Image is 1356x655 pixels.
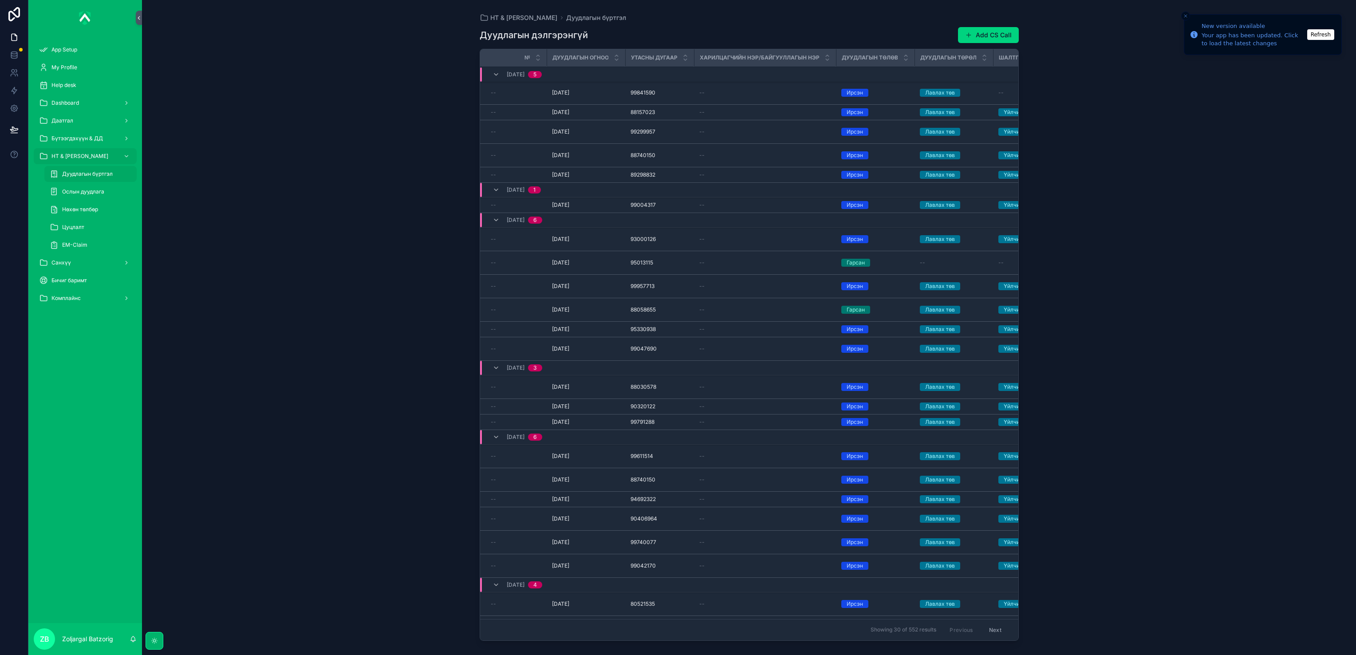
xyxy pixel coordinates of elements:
[699,345,705,352] span: --
[920,306,988,314] a: Лавлах төв
[925,151,955,159] div: Лавлах төв
[552,345,569,352] span: [DATE]
[631,201,689,209] a: 99004317
[847,201,863,209] div: Ирсэн
[847,171,863,179] div: Ирсэн
[51,259,71,266] span: Санхүү
[631,283,654,290] span: 99957713
[491,236,541,243] a: --
[699,109,831,116] a: --
[841,306,909,314] a: Гарсан
[507,217,524,224] span: [DATE]
[1004,128,1031,136] div: Үйлчилгээ
[1004,325,1031,333] div: Үйлчилгээ
[631,383,656,391] span: 88030578
[1004,418,1031,426] div: Үйлчилгээ
[847,306,865,314] div: Гарсан
[847,418,863,426] div: Ирсэн
[552,403,569,410] span: [DATE]
[631,128,655,135] span: 99299957
[920,495,988,503] a: Лавлах төв
[552,453,620,460] a: [DATE]
[552,496,620,503] a: [DATE]
[552,89,620,96] a: [DATE]
[631,171,689,178] a: 89298832
[847,259,865,267] div: Гарсан
[552,171,620,178] a: [DATE]
[631,403,655,410] span: 90320122
[920,259,988,266] a: --
[699,326,831,333] a: --
[507,434,524,441] span: [DATE]
[491,403,541,410] a: --
[51,117,73,124] span: Даатгал
[920,345,988,353] a: Лавлах төв
[847,345,863,353] div: Ирсэн
[699,259,831,266] a: --
[699,326,705,333] span: --
[552,109,620,116] a: [DATE]
[920,201,988,209] a: Лавлах төв
[998,383,1054,391] a: Үйлчилгээ
[998,325,1054,333] a: Үйлчилгээ
[552,326,620,333] a: [DATE]
[920,325,988,333] a: Лавлах төв
[699,283,831,290] a: --
[552,383,569,391] span: [DATE]
[491,171,496,178] span: --
[841,235,909,243] a: Ирсэн
[491,201,541,209] a: --
[920,282,988,290] a: Лавлах төв
[998,452,1054,460] a: Үйлчилгээ
[841,259,909,267] a: Гарсан
[998,418,1054,426] a: Үйлчилгээ
[920,108,988,116] a: Лавлах төв
[480,13,557,22] a: НТ & [PERSON_NAME]
[1004,235,1031,243] div: Үйлчилгээ
[631,283,689,290] a: 99957713
[925,402,955,410] div: Лавлах төв
[491,259,496,266] span: --
[491,496,496,503] span: --
[925,108,955,116] div: Лавлах төв
[491,201,496,209] span: --
[491,306,541,313] a: --
[491,383,496,391] span: --
[925,452,955,460] div: Лавлах төв
[699,171,831,178] a: --
[552,109,569,116] span: [DATE]
[507,364,524,371] span: [DATE]
[51,153,108,160] span: НТ & [PERSON_NAME]
[631,326,656,333] span: 95330938
[998,89,1054,96] a: --
[699,476,831,483] a: --
[631,453,653,460] span: 99611514
[491,345,541,352] a: --
[552,283,620,290] a: [DATE]
[44,166,137,182] a: Дуудлагын бүртгэл
[998,345,1054,353] a: Үйлчилгээ
[847,515,863,523] div: Ирсэн
[925,345,955,353] div: Лавлах төв
[490,13,557,22] span: НТ & [PERSON_NAME]
[925,171,955,179] div: Лавлах төв
[847,402,863,410] div: Ирсэн
[841,345,909,353] a: Ирсэн
[491,345,496,352] span: --
[552,306,569,313] span: [DATE]
[552,418,620,426] a: [DATE]
[920,235,988,243] a: Лавлах төв
[998,108,1054,116] a: Үйлчилгээ
[631,345,689,352] a: 99047690
[552,403,620,410] a: [DATE]
[491,326,496,333] span: --
[1004,476,1031,484] div: Үйлчилгээ
[920,89,988,97] a: Лавлах төв
[841,282,909,290] a: Ирсэн
[841,151,909,159] a: Ирсэн
[631,403,689,410] a: 90320122
[631,453,689,460] a: 99611514
[552,236,569,243] span: [DATE]
[925,282,955,290] div: Лавлах төв
[631,476,655,483] span: 88740150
